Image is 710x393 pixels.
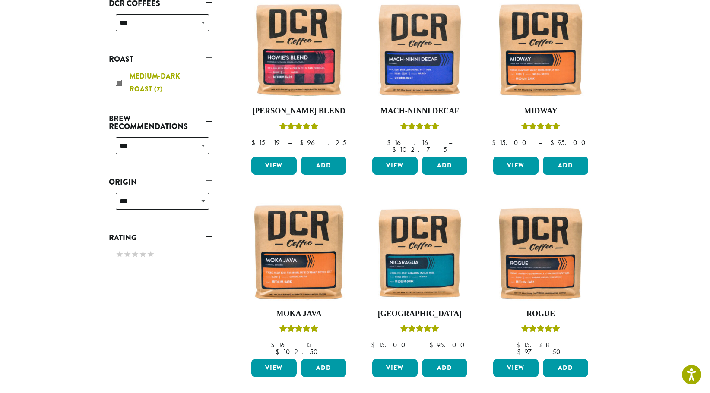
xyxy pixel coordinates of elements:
[109,189,212,220] div: Origin
[371,340,409,349] bdi: 15.00
[517,347,564,356] bdi: 97.50
[301,359,346,377] button: Add
[372,359,418,377] a: View
[124,248,131,261] span: ★
[400,324,439,336] div: Rated 5.00 out of 5
[516,340,554,349] bdi: 15.38
[276,347,322,356] bdi: 102.50
[139,248,147,261] span: ★
[109,134,212,164] div: Brew Recommendations
[517,347,524,356] span: $
[300,138,346,147] bdi: 96.25
[493,359,539,377] a: View
[300,138,307,147] span: $
[109,175,212,189] a: Origin
[370,309,469,319] h4: [GEOGRAPHIC_DATA]
[493,157,539,175] a: View
[521,121,560,134] div: Rated 5.00 out of 5
[492,138,530,147] bdi: 15.00
[271,340,315,349] bdi: 16.13
[109,111,212,134] a: Brew Recommendations
[154,84,163,94] span: (7)
[249,0,349,153] a: [PERSON_NAME] BlendRated 4.67 out of 5
[491,107,590,116] h4: Midway
[288,138,292,147] span: –
[370,0,469,153] a: Mach-Ninni DecafRated 5.00 out of 5
[131,248,139,261] span: ★
[491,0,590,100] img: Midway-12oz-300x300.jpg
[109,11,212,41] div: DCR Coffees
[370,203,469,356] a: [GEOGRAPHIC_DATA]Rated 5.00 out of 5
[109,245,212,265] div: Rating
[491,203,590,302] img: Rogue-12oz-300x300.jpg
[370,203,469,302] img: Nicaragua-12oz-300x300.jpg
[422,157,467,175] button: Add
[249,203,349,302] img: Moka-Java-12oz-300x300.jpg
[249,107,349,116] h4: [PERSON_NAME] Blend
[251,359,297,377] a: View
[279,121,318,134] div: Rated 4.67 out of 5
[418,340,421,349] span: –
[400,121,439,134] div: Rated 5.00 out of 5
[251,157,297,175] a: View
[387,138,394,147] span: $
[429,340,437,349] span: $
[251,138,259,147] span: $
[371,340,378,349] span: $
[550,138,558,147] span: $
[422,359,467,377] button: Add
[492,138,499,147] span: $
[271,340,278,349] span: $
[491,309,590,319] h4: Rogue
[392,145,399,154] span: $
[543,359,588,377] button: Add
[562,340,565,349] span: –
[251,138,280,147] bdi: 15.19
[370,0,469,100] img: Mach-Ninni-Decaf-12oz-300x300.jpg
[543,157,588,175] button: Add
[372,157,418,175] a: View
[429,340,469,349] bdi: 95.00
[539,138,542,147] span: –
[491,203,590,356] a: RogueRated 5.00 out of 5
[116,248,124,261] span: ★
[109,230,212,245] a: Rating
[387,138,441,147] bdi: 16.16
[109,52,212,66] a: Roast
[130,71,180,94] span: Medium-Dark Roast
[109,66,212,101] div: Roast
[249,309,349,319] h4: Moka Java
[392,145,447,154] bdi: 102.75
[449,138,452,147] span: –
[323,340,327,349] span: –
[491,0,590,153] a: MidwayRated 5.00 out of 5
[249,203,349,356] a: Moka JavaRated 5.00 out of 5
[249,0,349,100] img: Howies-Blend-12oz-300x300.jpg
[147,248,155,261] span: ★
[516,340,523,349] span: $
[521,324,560,336] div: Rated 5.00 out of 5
[301,157,346,175] button: Add
[276,347,283,356] span: $
[279,324,318,336] div: Rated 5.00 out of 5
[370,107,469,116] h4: Mach-Ninni Decaf
[550,138,590,147] bdi: 95.00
